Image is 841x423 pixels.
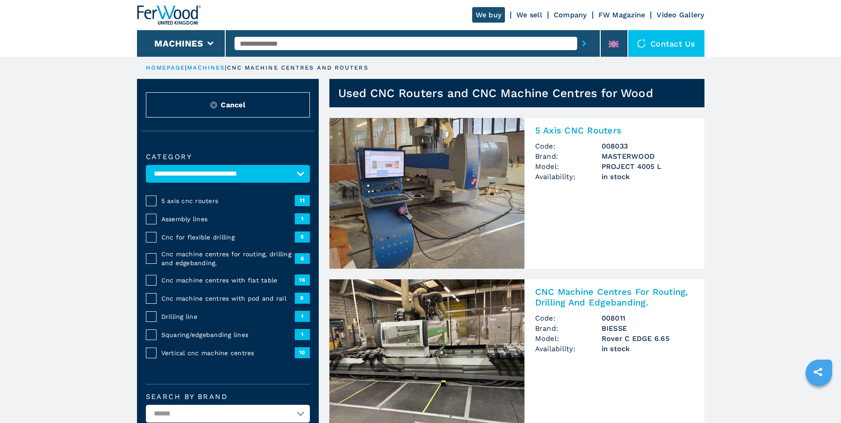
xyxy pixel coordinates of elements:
span: 5 [295,231,310,242]
span: 11 [295,195,310,206]
span: Cnc machine centres with flat table [161,276,295,285]
p: cnc machine centres and routers [227,64,368,72]
span: Assembly lines [161,215,295,223]
span: in stock [602,344,694,354]
span: 6 [295,253,310,264]
a: machines [187,64,225,71]
img: 5 Axis CNC Routers MASTERWOOD PROJECT 4005 L [329,118,524,269]
a: Company [554,11,587,19]
button: Machines [154,38,203,49]
span: Model: [535,161,602,172]
img: Contact us [637,39,646,48]
div: Contact us [628,30,704,57]
img: Reset [210,102,217,109]
span: Cancel [221,100,245,110]
a: Video Gallery [657,11,704,19]
span: | [185,64,187,71]
span: Cnc machine centres with pod and rail [161,294,295,303]
span: Availability: [535,344,602,354]
span: in stock [602,172,694,182]
span: | [225,64,227,71]
iframe: Chat [803,383,834,416]
h3: BIESSE [602,323,694,333]
span: Cnc machine centres for routing, drilling and edgebanding. [161,250,295,267]
label: Category [146,153,310,161]
h2: CNC Machine Centres For Routing, Drilling And Edgebanding. [535,286,694,308]
a: HOMEPAGE [146,64,185,71]
span: 1 [295,213,310,224]
a: 5 Axis CNC Routers MASTERWOOD PROJECT 4005 L5 Axis CNC RoutersCode:008033Brand:MASTERWOODModel:PR... [329,118,704,269]
span: Vertical cnc machine centres [161,349,295,357]
span: Drilling line [161,312,295,321]
span: Code: [535,313,602,323]
span: 10 [295,347,310,358]
a: sharethis [807,361,829,383]
h3: Rover C EDGE 6.65 [602,333,694,344]
h3: 008011 [602,313,694,323]
span: Model: [535,333,602,344]
a: FW Magazine [598,11,645,19]
h2: 5 Axis CNC Routers [535,125,694,136]
a: We sell [516,11,542,19]
span: 1 [295,329,310,340]
span: 8 [295,293,310,303]
span: Brand: [535,323,602,333]
img: Ferwood [137,5,201,25]
span: Availability: [535,172,602,182]
span: Brand: [535,151,602,161]
span: 16 [295,274,310,285]
h3: 008033 [602,141,694,151]
a: We buy [472,7,505,23]
button: ResetCancel [146,92,310,117]
h3: PROJECT 4005 L [602,161,694,172]
span: 1 [295,311,310,321]
label: Search by brand [146,393,310,400]
span: Code: [535,141,602,151]
h3: MASTERWOOD [602,151,694,161]
span: Squaring/edgebanding lines [161,330,295,339]
button: submit-button [577,33,591,54]
span: Cnc for flexible drilling [161,233,295,242]
h1: Used CNC Routers and CNC Machine Centres for Wood [338,86,653,100]
span: 5 axis cnc routers [161,196,295,205]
